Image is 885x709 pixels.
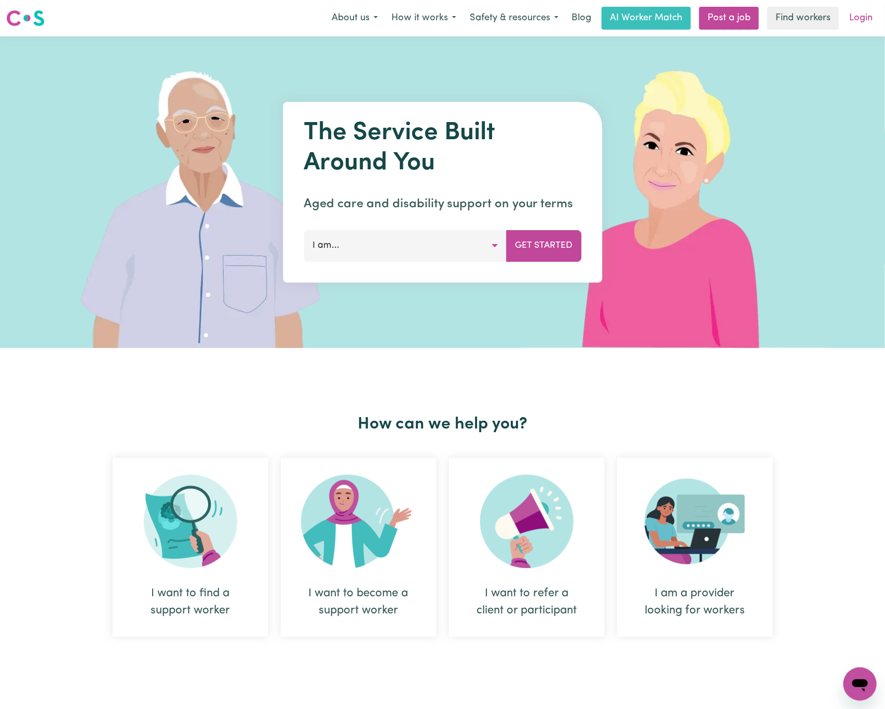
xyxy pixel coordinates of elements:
div: I want to become a support worker [281,458,437,637]
img: Refer [480,475,574,568]
button: Safety & resources [463,7,565,29]
img: Provider [645,475,745,568]
h1: The Service Built Around You [304,118,581,178]
a: Login [843,7,879,30]
img: Search [144,475,237,568]
div: I want to find a support worker [113,458,268,637]
a: Find workers [767,7,839,30]
button: About us [325,7,385,29]
a: Post a job [699,7,759,30]
p: Aged care and disability support on your terms [304,195,581,213]
button: How it works [385,7,463,29]
div: I am a provider looking for workers [642,585,748,619]
iframe: Button to launch messaging window [843,667,877,701]
a: Blog [565,7,597,30]
button: Get Started [506,230,581,261]
a: Careseekers logo [6,6,45,30]
h2: How can we help you? [106,414,779,434]
div: I want to refer a client or participant [474,585,580,619]
div: I am a provider looking for workers [617,458,773,637]
div: I want to become a support worker [306,585,412,619]
div: I want to find a support worker [138,585,243,619]
img: Become Worker [301,475,416,568]
button: I am... [304,230,507,261]
a: AI Worker Match [602,7,691,30]
img: Careseekers logo [6,9,45,28]
div: I want to refer a client or participant [449,458,605,637]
